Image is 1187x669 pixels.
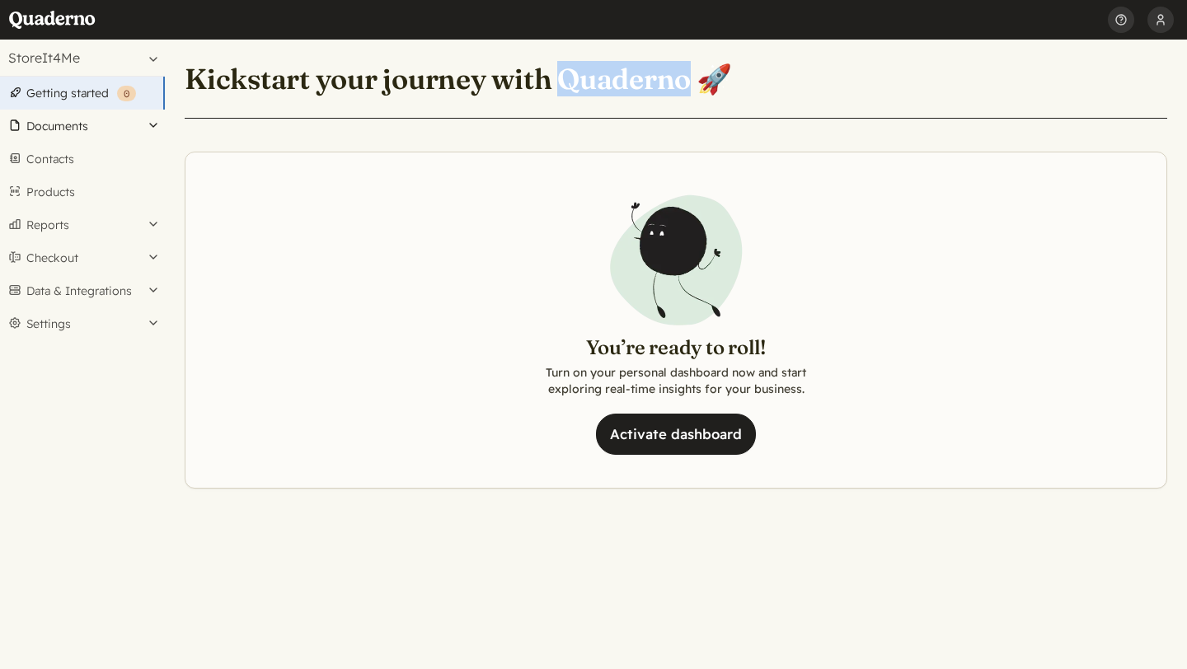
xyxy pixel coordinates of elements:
span: 0 [124,87,129,100]
h1: Kickstart your journey with Quaderno 🚀 [185,61,732,96]
img: Illustration of Qoodle jumping [602,185,750,334]
a: Activate dashboard [596,414,756,455]
p: Turn on your personal dashboard now and start exploring real-time insights for your business. [544,364,808,397]
h2: You’re ready to roll! [544,334,808,361]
